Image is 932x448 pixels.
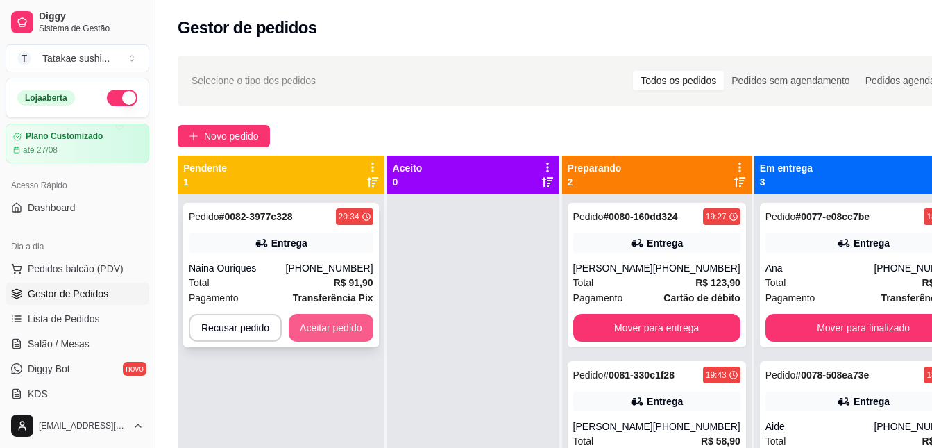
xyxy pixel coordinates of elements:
a: Gestor de Pedidos [6,283,149,305]
div: [PERSON_NAME] [573,420,653,433]
button: Mover para entrega [573,314,740,342]
article: até 27/08 [23,144,58,156]
strong: Cartão de débito [663,292,740,304]
button: Novo pedido [178,125,270,147]
span: Pedido [765,211,796,222]
div: Acesso Rápido [6,174,149,197]
a: Salão / Mesas [6,333,149,355]
span: T [17,51,31,65]
span: Pedido [765,370,796,381]
strong: # 0078-508ea73e [795,370,869,381]
p: 0 [393,175,423,189]
span: Pedido [573,370,604,381]
strong: R$ 58,90 [701,435,740,447]
span: Gestor de Pedidos [28,287,108,301]
span: Novo pedido [204,128,259,144]
strong: # 0077-e08cc7be [795,211,870,222]
span: KDS [28,387,48,401]
p: Preparando [568,161,622,175]
a: KDS [6,383,149,405]
span: plus [189,131,198,141]
span: Pagamento [189,290,239,306]
div: [PHONE_NUMBER] [286,261,373,275]
div: Entrega [854,395,890,408]
a: Dashboard [6,197,149,219]
div: Entrega [647,236,683,250]
div: Entrega [647,395,683,408]
p: 2 [568,175,622,189]
button: Select a team [6,44,149,72]
span: Selecione o tipo dos pedidos [192,73,316,88]
span: Diggy Bot [28,362,70,376]
h2: Gestor de pedidos [178,17,317,39]
button: Recusar pedido [189,314,282,342]
a: DiggySistema de Gestão [6,6,149,39]
span: Pedido [573,211,604,222]
span: Total [573,275,594,290]
span: Pagamento [765,290,815,306]
div: 20:34 [339,211,359,222]
span: Diggy [39,10,144,23]
button: Aceitar pedido [289,314,373,342]
span: Sistema de Gestão [39,23,144,34]
div: Naina Ouriques [189,261,286,275]
span: Dashboard [28,201,76,215]
button: Alterar Status [107,90,137,106]
div: Pedidos sem agendamento [724,71,857,90]
strong: R$ 91,90 [334,277,373,288]
p: 1 [183,175,227,189]
span: Pedidos balcão (PDV) [28,262,124,276]
div: Entrega [854,236,890,250]
div: 19:43 [706,370,727,381]
strong: # 0080-160dd324 [603,211,677,222]
button: Pedidos balcão (PDV) [6,258,149,280]
a: Diggy Botnovo [6,358,149,380]
span: Total [189,275,210,290]
div: Ana [765,261,874,275]
p: 3 [760,175,813,189]
strong: R$ 123,90 [695,277,740,288]
div: Tatakae sushi ... [42,51,110,65]
button: [EMAIL_ADDRESS][DOMAIN_NAME] [6,409,149,442]
div: Loja aberta [17,90,75,106]
span: Pagamento [573,290,623,306]
div: Aide [765,420,874,433]
div: Entrega [271,236,307,250]
a: Plano Customizadoaté 27/08 [6,124,149,163]
div: Todos os pedidos [633,71,724,90]
div: 19:27 [706,211,727,222]
div: [PERSON_NAME] [573,261,653,275]
span: Salão / Mesas [28,337,90,351]
span: Total [765,275,786,290]
article: Plano Customizado [26,131,103,142]
div: [PHONE_NUMBER] [653,261,740,275]
strong: # 0081-330c1f28 [603,370,675,381]
p: Aceito [393,161,423,175]
strong: Transferência Pix [293,292,373,304]
span: Pedido [189,211,219,222]
div: Dia a dia [6,235,149,258]
span: [EMAIL_ADDRESS][DOMAIN_NAME] [39,420,127,431]
p: Em entrega [760,161,813,175]
a: Lista de Pedidos [6,308,149,330]
div: [PHONE_NUMBER] [653,420,740,433]
strong: # 0082-3977c328 [219,211,293,222]
p: Pendente [183,161,227,175]
span: Lista de Pedidos [28,312,100,326]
